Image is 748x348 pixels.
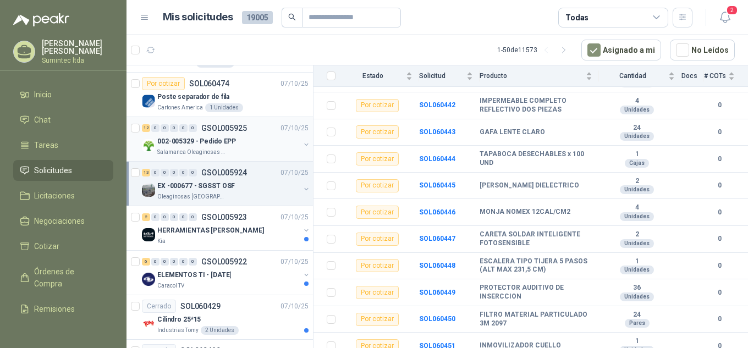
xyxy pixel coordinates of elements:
div: 0 [170,124,178,132]
div: Por cotizar [356,125,399,139]
b: TAPABOCA DESECHABLES x 100 UND [480,150,592,167]
div: Por cotizar [356,259,399,272]
b: 2 [599,177,675,186]
p: GSOL005922 [201,258,247,266]
div: Por cotizar [356,152,399,165]
p: Cartones America [157,103,203,112]
div: 2 Unidades [201,326,239,335]
b: 0 [704,180,735,191]
a: SOL060448 [419,262,455,269]
span: Inicio [34,89,52,101]
img: Company Logo [142,95,155,108]
div: 1 - 50 de 11573 [497,41,573,59]
p: 07/10/25 [280,257,309,267]
div: Cerrado [142,300,176,313]
p: Oleaginosas [GEOGRAPHIC_DATA][PERSON_NAME] [157,192,227,201]
b: 1 [599,337,675,346]
div: Unidades [620,185,654,194]
span: Solicitud [419,72,464,80]
p: 07/10/25 [280,123,309,134]
h1: Mis solicitudes [163,9,233,25]
img: Company Logo [142,139,155,152]
div: 0 [161,124,169,132]
th: Cantidad [599,65,681,87]
b: 1 [599,257,675,266]
p: GSOL005925 [201,124,247,132]
span: Chat [34,114,51,126]
p: GSOL005924 [201,169,247,176]
div: 0 [161,258,169,266]
a: SOL060450 [419,315,455,323]
div: 0 [170,169,178,176]
a: SOL060442 [419,101,455,109]
span: search [288,13,296,21]
a: SOL060447 [419,235,455,242]
a: SOL060443 [419,128,455,136]
a: Remisiones [13,299,113,319]
th: Producto [480,65,599,87]
div: Por cotizar [356,233,399,246]
img: Logo peakr [13,13,69,26]
p: SOL060474 [189,80,229,87]
a: SOL060449 [419,289,455,296]
div: Unidades [620,212,654,221]
a: Solicitudes [13,160,113,181]
div: Por cotizar [356,206,399,219]
p: 07/10/25 [280,79,309,89]
p: Cilindro 25*15 [157,314,201,325]
div: Unidades [620,292,654,301]
div: 6 [142,258,150,266]
div: Por cotizar [356,286,399,299]
th: Docs [681,65,704,87]
th: Solicitud [419,65,480,87]
b: FILTRO MATERIAL PARTICULADO 3M 2097 [480,311,592,328]
a: SOL060445 [419,181,455,189]
span: Solicitudes [34,164,72,176]
a: Chat [13,109,113,130]
div: 0 [151,258,159,266]
img: Company Logo [142,273,155,286]
div: Cajas [625,159,649,168]
img: Company Logo [142,184,155,197]
a: Por cotizarSOL06047407/10/25 Company LogoPoste separador de filaCartones America1 Unidades [127,73,313,117]
div: 12 [142,124,150,132]
div: 0 [189,124,197,132]
div: 0 [189,213,197,221]
div: 13 [142,169,150,176]
b: 0 [704,314,735,324]
div: 1 Unidades [205,103,243,112]
button: No Leídos [670,40,735,60]
p: Poste separador de fila [157,92,229,102]
b: 0 [704,261,735,271]
span: # COTs [704,72,726,80]
p: [PERSON_NAME] [PERSON_NAME] [42,40,113,55]
div: 0 [151,124,159,132]
p: ELEMENTOS TI - [DATE] [157,270,231,280]
p: Industrias Tomy [157,326,199,335]
a: 12 0 0 0 0 0 GSOL00592507/10/25 Company Logo002-005329 - Pedido EPPSalamanca Oleaginosas SAS [142,121,311,157]
span: Producto [480,72,584,80]
b: MONJA NOMEX 12CAL/CM2 [480,208,570,217]
button: Asignado a mi [581,40,661,60]
b: 0 [704,154,735,164]
div: 0 [170,258,178,266]
th: # COTs [704,65,748,87]
a: SOL060444 [419,155,455,163]
b: 0 [704,127,735,137]
b: SOL060446 [419,208,455,216]
b: PROTECTOR AUDITIVO DE INSERCCION [480,284,592,301]
b: 1 [599,150,675,159]
p: Kia [157,237,166,246]
span: Licitaciones [34,190,75,202]
img: Company Logo [142,317,155,330]
div: Pares [625,319,650,328]
div: Unidades [620,266,654,274]
a: Licitaciones [13,185,113,206]
a: Cotizar [13,236,113,257]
